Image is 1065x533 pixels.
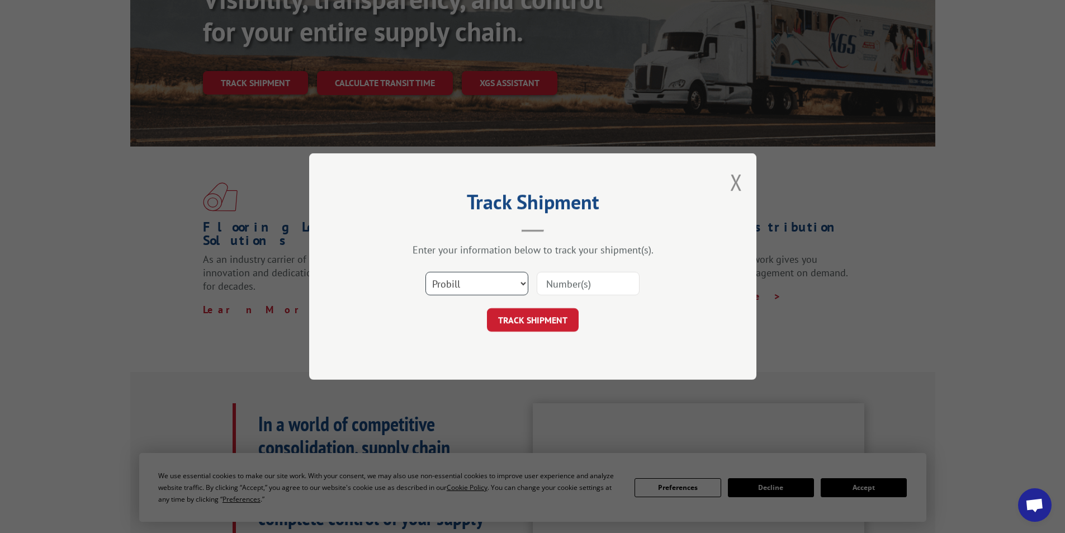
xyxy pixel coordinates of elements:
div: Open chat [1018,488,1052,522]
button: Close modal [730,167,742,197]
h2: Track Shipment [365,194,700,215]
button: TRACK SHIPMENT [487,308,579,332]
input: Number(s) [537,272,640,295]
div: Enter your information below to track your shipment(s). [365,243,700,256]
